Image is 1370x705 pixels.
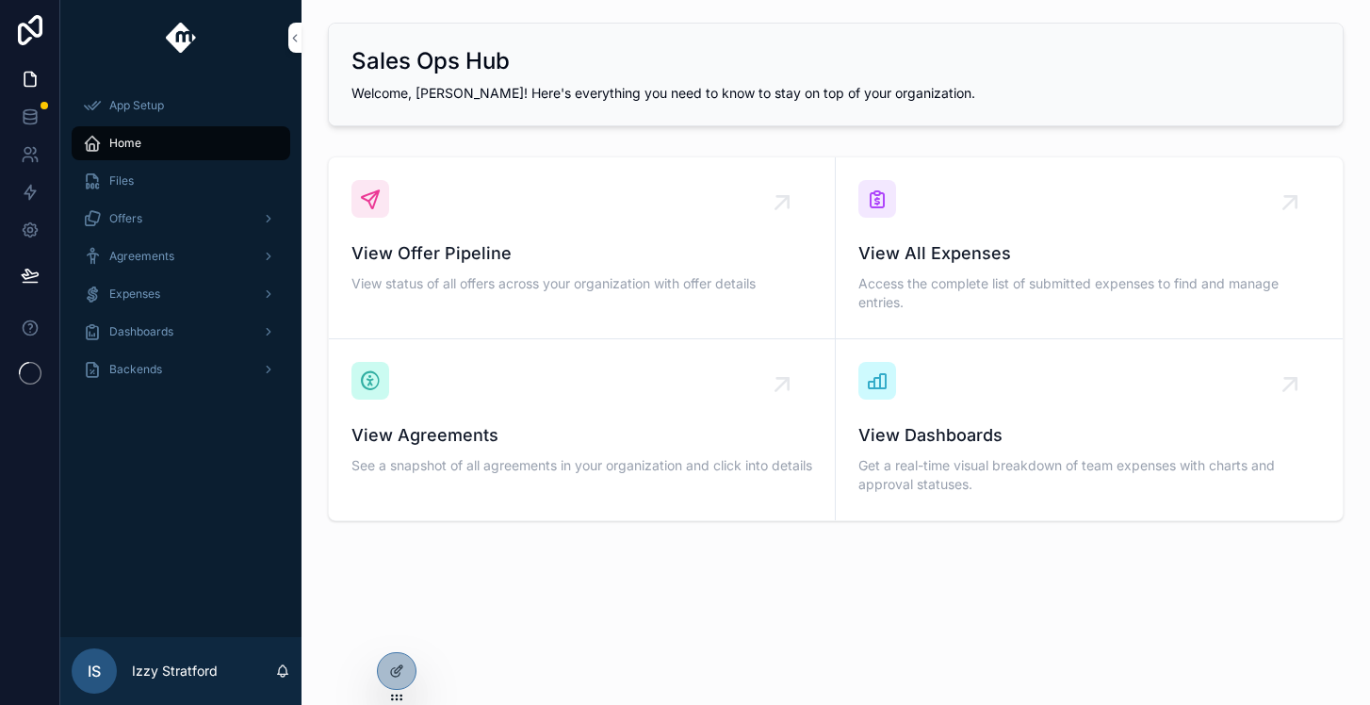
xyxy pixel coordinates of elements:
a: Home [72,126,290,160]
span: See a snapshot of all agreements in your organization and click into details [351,456,812,475]
span: View All Expenses [858,240,1320,267]
span: Backends [109,362,162,377]
a: View All ExpensesAccess the complete list of submitted expenses to find and manage entries. [836,157,1343,339]
p: Izzy Stratford [132,662,218,680]
span: Offers [109,211,142,226]
div: scrollable content [60,75,302,411]
span: App Setup [109,98,164,113]
a: Backends [72,352,290,386]
span: Agreements [109,249,174,264]
a: View AgreementsSee a snapshot of all agreements in your organization and click into details [329,339,836,520]
span: View Offer Pipeline [351,240,812,267]
a: Dashboards [72,315,290,349]
span: View Agreements [351,422,812,449]
a: Expenses [72,277,290,311]
span: View status of all offers across your organization with offer details [351,274,812,293]
span: Expenses [109,287,160,302]
img: App logo [166,23,197,53]
span: Home [109,136,141,151]
a: View DashboardsGet a real-time visual breakdown of team expenses with charts and approval statuses. [836,339,1343,520]
span: Files [109,173,134,189]
h2: Sales Ops Hub [351,46,510,76]
a: Files [72,164,290,198]
a: Agreements [72,239,290,273]
span: View Dashboards [858,422,1320,449]
span: Access the complete list of submitted expenses to find and manage entries. [858,274,1320,312]
span: Welcome, [PERSON_NAME]! Here's everything you need to know to stay on top of your organization. [351,85,975,101]
a: Offers [72,202,290,236]
span: Dashboards [109,324,173,339]
a: View Offer PipelineView status of all offers across your organization with offer details [329,157,836,339]
a: App Setup [72,89,290,123]
span: Get a real-time visual breakdown of team expenses with charts and approval statuses. [858,456,1320,494]
span: IS [88,660,101,682]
